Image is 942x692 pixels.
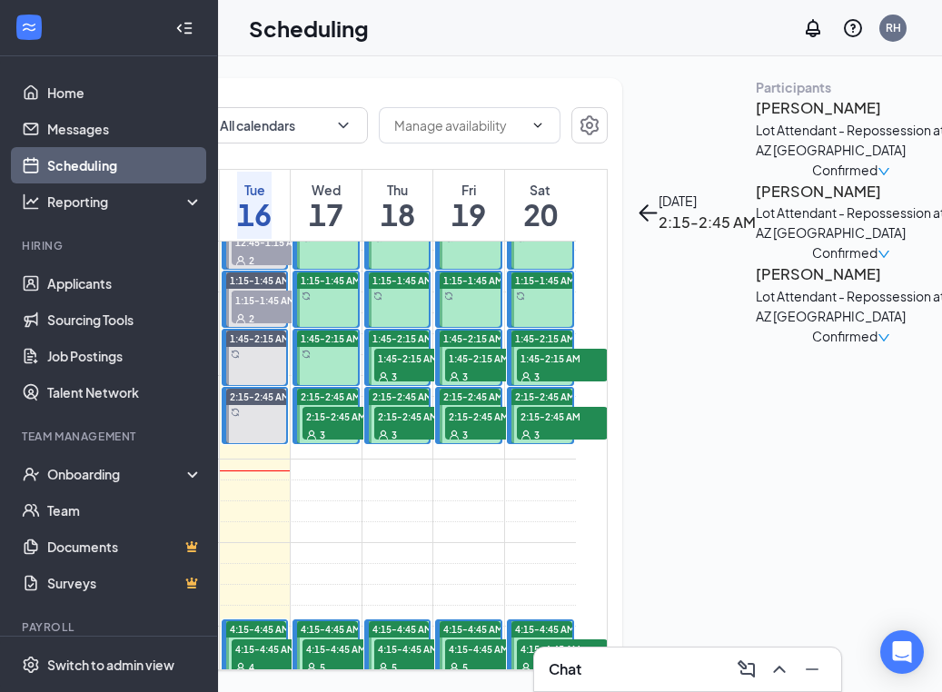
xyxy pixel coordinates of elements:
span: 3 [462,429,468,441]
span: Confirmed [812,326,878,346]
h1: 20 [523,199,558,230]
svg: User [449,430,460,440]
button: Settings [571,107,608,143]
span: 1:45-2:15 AM [374,349,465,367]
svg: Sync [373,292,382,301]
span: 2:15-2:45 AM [230,390,290,403]
svg: Sync [516,292,525,301]
span: 3 [392,371,397,383]
a: Team [47,492,203,529]
a: September 18, 2025 [377,170,419,241]
span: 5 [462,661,468,674]
svg: User [521,430,531,440]
span: 2:15-2:45 AM [517,407,608,425]
a: Messages [47,111,203,147]
span: 3 [462,371,468,383]
svg: User [521,662,531,673]
div: Thu [381,181,415,199]
svg: ComposeMessage [736,658,758,680]
span: 1:15-1:45 AM [232,291,322,309]
a: September 20, 2025 [520,170,561,241]
div: Team Management [22,429,199,444]
span: 5 [392,661,397,674]
span: Confirmed [812,242,878,262]
svg: User [449,371,460,382]
span: 1:45-2:15 AM [517,349,608,367]
span: 1:45-2:15 AM [230,332,290,345]
span: down [878,248,890,261]
svg: Sync [231,350,240,359]
svg: User [378,371,389,382]
div: Open Intercom Messenger [880,630,924,674]
span: 12:45-1:15 AM [232,232,322,251]
div: Switch to admin view [47,656,174,674]
span: 1:45-2:15 AM [445,349,536,367]
svg: QuestionInfo [842,17,864,39]
svg: User [521,371,531,382]
h1: 19 [451,199,486,230]
h1: 18 [381,199,415,230]
svg: User [235,255,246,266]
span: 3 [534,371,540,383]
span: 4 [249,661,254,674]
div: Sat [523,181,558,199]
span: down [878,165,890,178]
svg: ChevronDown [530,118,545,133]
span: 5 [320,661,325,674]
svg: Minimize [801,658,823,680]
svg: ChevronUp [768,658,790,680]
svg: WorkstreamLogo [20,18,38,36]
span: 1:45-2:15 AM [443,332,503,345]
div: [DATE] [659,191,756,211]
span: 3 [320,429,325,441]
svg: Sync [444,292,453,301]
svg: Sync [231,408,240,417]
span: 1:15-1:45 AM [301,274,361,287]
span: 2 [249,312,254,325]
div: Tue [237,181,272,199]
div: Fri [451,181,486,199]
svg: ArrowLeft [637,202,659,223]
span: 2:15-2:45 AM [374,407,465,425]
span: 4:15-4:45 AM [230,623,290,636]
a: September 16, 2025 [233,170,275,241]
span: 1:15-1:45 AM [515,274,575,287]
div: Payroll [22,619,199,635]
span: 4:15-4:45 AM [445,639,536,657]
span: 1:45-2:15 AM [372,332,432,345]
span: 4:15-4:45 AM [302,639,393,657]
span: 3 [392,429,397,441]
button: Minimize [798,655,827,684]
svg: Sync [302,350,311,359]
a: Settings [571,107,608,147]
span: Confirmed [812,160,878,180]
span: 2:15-2:45 AM [445,407,536,425]
svg: User [306,662,317,673]
svg: User [235,662,246,673]
div: Onboarding [47,465,187,483]
span: 1:15-1:45 AM [230,274,290,287]
span: 1:15-1:45 AM [443,274,503,287]
button: back-button [637,202,659,223]
a: September 17, 2025 [305,170,347,241]
h3: Chat [549,659,581,679]
h1: 17 [309,199,343,230]
a: DocumentsCrown [47,529,203,565]
svg: Sync [302,292,311,301]
a: Home [47,74,203,111]
a: Applicants [47,265,203,302]
button: ComposeMessage [732,655,761,684]
a: SurveysCrown [47,565,203,601]
span: 2:15-2:45 AM [302,407,393,425]
div: RH [886,20,901,35]
span: 4:15-4:45 AM [443,623,503,636]
svg: User [449,662,460,673]
svg: User [235,313,246,324]
h1: Scheduling [249,13,369,44]
span: 4:15-4:45 AM [374,639,465,657]
svg: User [306,430,317,440]
span: 2:15-2:45 AM [515,390,575,403]
svg: Settings [22,656,40,674]
a: Scheduling [47,147,203,183]
span: 4:15-4:45 AM [372,623,432,636]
